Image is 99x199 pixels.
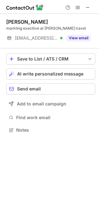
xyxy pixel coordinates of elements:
img: ContactOut v5.3.10 [6,4,44,11]
button: Send email [6,83,95,95]
button: Add to email campaign [6,98,95,109]
span: Add to email campaign [17,101,66,106]
button: Find work email [6,113,95,122]
span: Find work email [16,115,93,120]
button: Notes [6,126,95,134]
button: AI write personalized message [6,68,95,80]
div: ‏[PERSON_NAME]‏ [6,19,48,25]
div: markting execitive at [PERSON_NAME] travel [6,26,95,31]
span: Notes [16,127,93,133]
button: save-profile-one-click [6,53,95,65]
button: Reveal Button [66,35,91,41]
span: [EMAIL_ADDRESS][PERSON_NAME][DOMAIN_NAME] [15,35,58,41]
span: AI write personalized message [17,71,83,76]
span: Send email [17,86,41,91]
div: Save to List / ATS / CRM [17,56,84,61]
